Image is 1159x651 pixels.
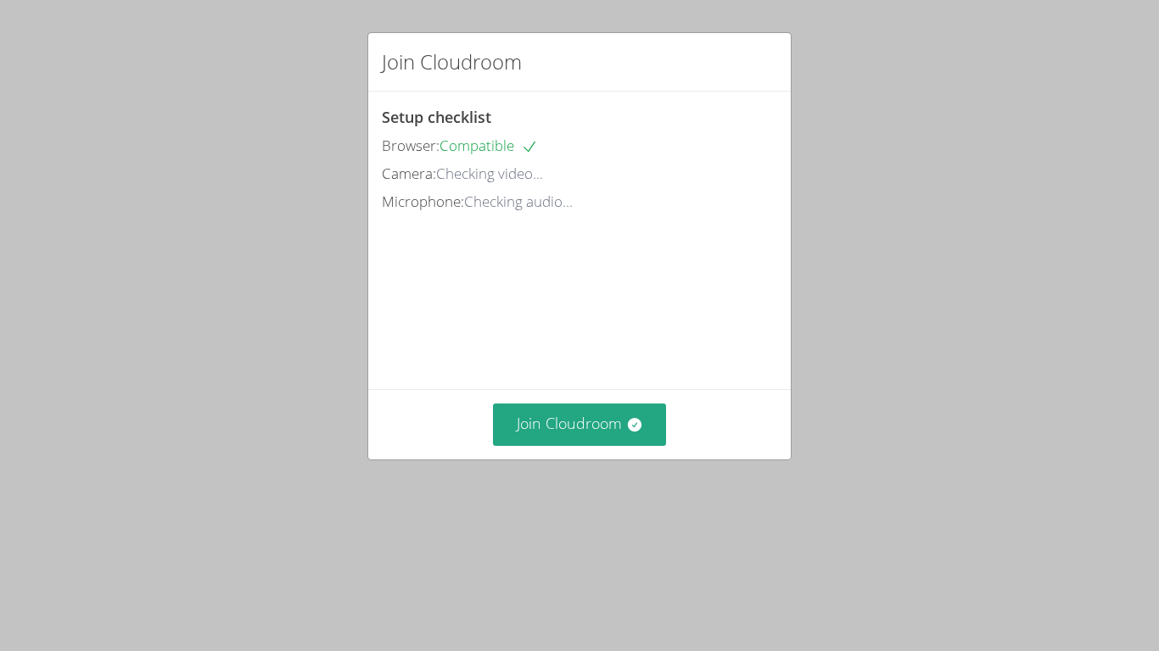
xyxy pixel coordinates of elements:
span: Setup checklist [382,107,491,127]
span: Compatible [440,136,538,155]
span: Browser: [382,136,440,155]
h2: Join Cloudroom [382,47,522,77]
span: Camera: [382,164,436,183]
span: Checking audio... [464,192,573,211]
button: Join Cloudroom [493,403,667,445]
span: Microphone: [382,192,464,211]
span: Checking video... [436,164,543,183]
